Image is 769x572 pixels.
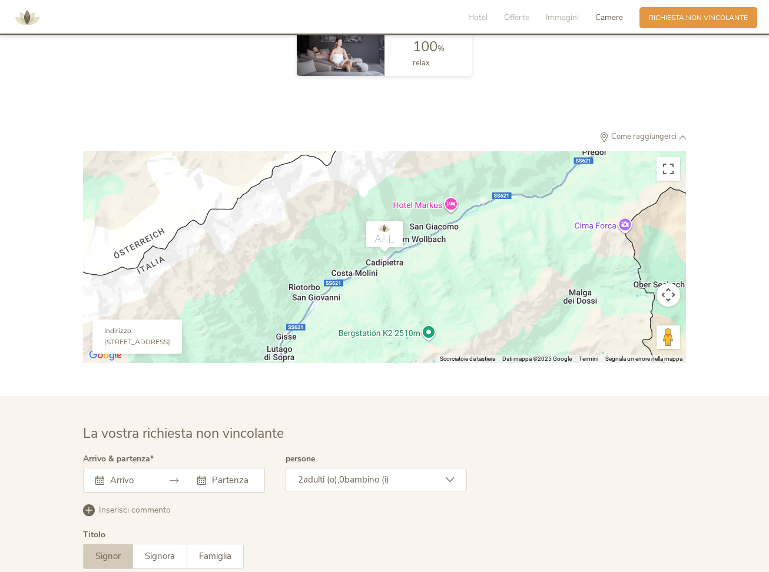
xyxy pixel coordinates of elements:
[468,12,488,23] span: Hotel
[605,355,682,362] a: Segnala un errore nella mappa
[504,12,529,23] span: Offerte
[437,44,445,54] span: %
[145,550,175,562] span: Signora
[440,355,495,363] button: Scorciatoie da tastiera
[502,355,572,362] span: Dati mappa ©2025 Google
[413,58,430,68] span: relax
[298,474,303,485] span: 2
[579,355,598,362] a: Termini
[209,474,252,486] input: Partenza
[595,12,623,23] span: Camere
[104,338,170,346] div: [STREET_ADDRESS]
[649,13,748,23] span: Richiesta non vincolante
[199,550,231,562] span: Famiglia
[95,550,121,562] span: Signor
[546,12,579,23] span: Immagini
[303,474,339,485] span: adulti (o),
[609,133,679,141] span: Come raggiungerci
[413,37,437,56] span: 100
[99,504,171,516] span: Inserisci commento
[83,455,154,463] label: Arrivo & partenza
[361,216,408,257] div: AMONTI & LUNARIS Wellnessresort
[9,14,45,21] a: AMONTI & LUNARIS Wellnessresort
[344,474,389,485] span: bambino (i)
[657,283,680,307] button: Controlli di visualizzazione della mappa
[83,424,284,443] span: La vostra richiesta non vincolante
[83,531,105,539] div: Titolo
[86,348,125,363] a: Visualizza questa zona in Google Maps (in una nuova finestra)
[657,157,680,181] button: Attiva/disattiva vista schermo intero
[104,327,170,338] div: Indirizzo:
[339,474,344,485] span: 0
[107,474,150,486] input: Arrivo
[86,348,125,363] img: Google
[286,455,315,463] label: persone
[657,325,680,349] button: Trascina Pegman sulla mappa per aprire Street View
